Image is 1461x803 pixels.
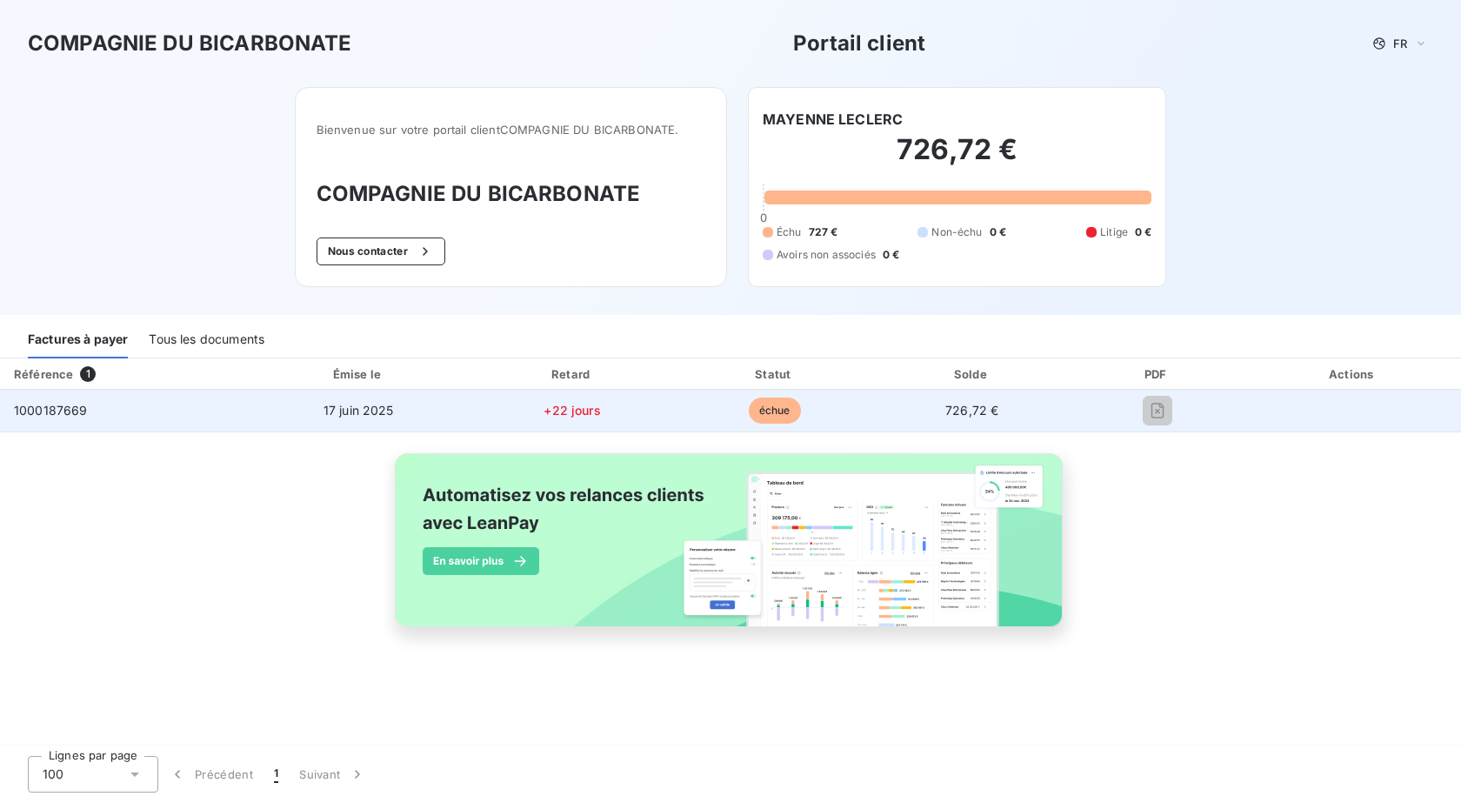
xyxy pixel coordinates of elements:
[945,403,998,418] span: 726,72 €
[1073,365,1241,383] div: PDF
[777,247,876,263] span: Avoirs non associés
[14,367,73,381] div: Référence
[544,403,600,418] span: +22 jours
[763,109,903,130] h6: MAYENNE LECLERC
[931,224,982,240] span: Non-échu
[1100,224,1128,240] span: Litige
[990,224,1006,240] span: 0 €
[763,132,1151,184] h2: 726,72 €
[793,28,925,59] h3: Portail client
[264,756,289,793] button: 1
[14,403,88,418] span: 1000187669
[324,403,394,418] span: 17 juin 2025
[379,443,1082,657] img: banner
[317,123,705,137] span: Bienvenue sur votre portail client COMPAGNIE DU BICARBONATE .
[1248,365,1458,383] div: Actions
[80,366,96,382] span: 1
[274,766,278,783] span: 1
[760,211,767,224] span: 0
[809,224,838,240] span: 727 €
[289,756,377,793] button: Suivant
[1393,37,1407,50] span: FR
[317,238,445,265] button: Nous contacter
[250,365,466,383] div: Émise le
[678,365,871,383] div: Statut
[883,247,899,263] span: 0 €
[43,766,63,783] span: 100
[878,365,1066,383] div: Solde
[473,365,670,383] div: Retard
[28,28,352,59] h3: COMPAGNIE DU BICARBONATE
[749,398,801,424] span: échue
[158,756,264,793] button: Précédent
[28,322,128,358] div: Factures à payer
[149,322,264,358] div: Tous les documents
[317,178,705,210] h3: COMPAGNIE DU BICARBONATE
[777,224,802,240] span: Échu
[1135,224,1151,240] span: 0 €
